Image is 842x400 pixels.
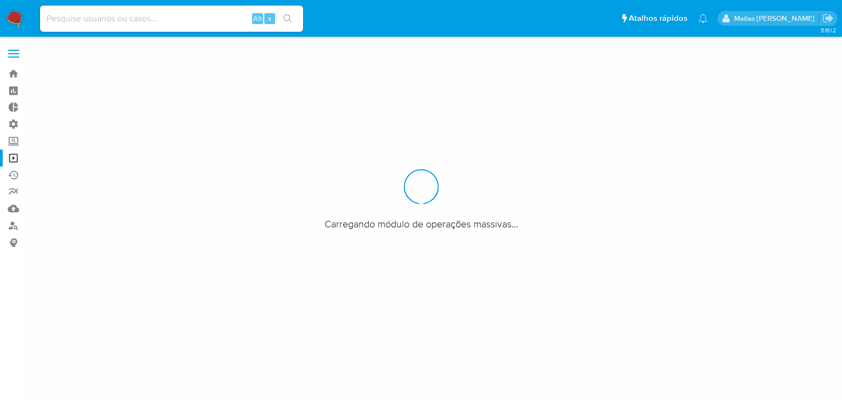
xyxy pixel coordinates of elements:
[40,12,303,26] input: Pesquise usuários ou casos...
[253,13,262,24] span: Alt
[629,13,687,24] span: Atalhos rápidos
[822,13,834,24] a: Sair
[734,13,818,24] p: matias.logusso@mercadopago.com.br
[325,218,518,231] span: Carregando módulo de operações massivas...
[276,11,299,26] button: search-icon
[268,13,271,24] span: s
[698,14,708,23] a: Notificações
